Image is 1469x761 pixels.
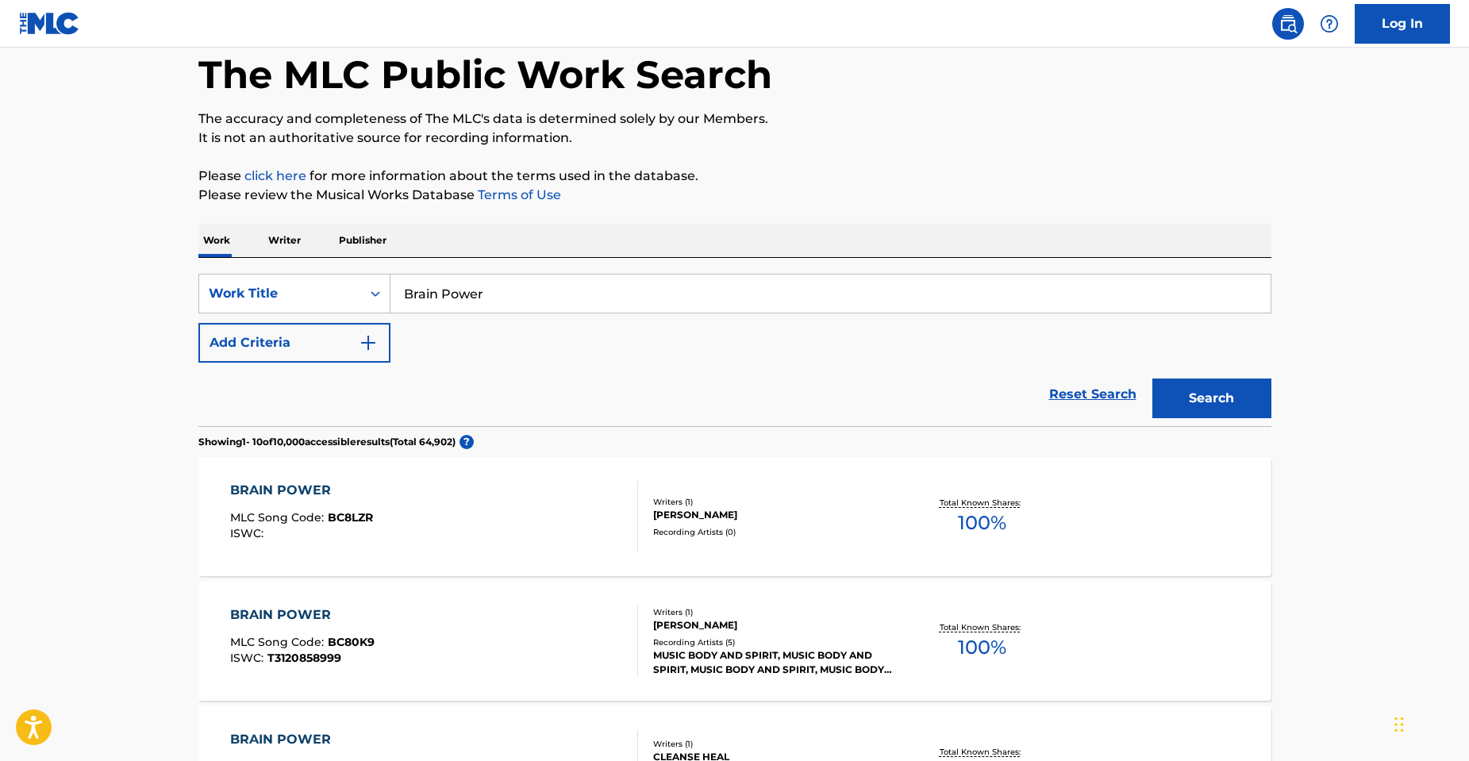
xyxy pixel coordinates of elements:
[653,636,893,648] div: Recording Artists ( 5 )
[230,481,373,500] div: BRAIN POWER
[198,224,235,257] p: Work
[653,496,893,508] div: Writers ( 1 )
[198,129,1271,148] p: It is not an authoritative source for recording information.
[244,168,306,183] a: click here
[328,635,375,649] span: BC80K9
[653,606,893,618] div: Writers ( 1 )
[198,167,1271,186] p: Please for more information about the terms used in the database.
[267,651,341,665] span: T3120858999
[653,526,893,538] div: Recording Artists ( 0 )
[1390,685,1469,761] iframe: Chat Widget
[230,635,328,649] span: MLC Song Code :
[653,738,893,750] div: Writers ( 1 )
[198,435,456,449] p: Showing 1 - 10 of 10,000 accessible results (Total 64,902 )
[940,497,1025,509] p: Total Known Shares:
[1394,701,1404,748] div: Drag
[475,187,561,202] a: Terms of Use
[653,618,893,632] div: [PERSON_NAME]
[230,730,372,749] div: BRAIN POWER
[198,457,1271,576] a: BRAIN POWERMLC Song Code:BC8LZRISWC:Writers (1)[PERSON_NAME]Recording Artists (0)Total Known Shar...
[1355,4,1450,44] a: Log In
[334,224,391,257] p: Publisher
[328,510,373,525] span: BC8LZR
[1313,8,1345,40] div: Help
[460,435,474,449] span: ?
[198,186,1271,205] p: Please review the Musical Works Database
[1041,377,1144,412] a: Reset Search
[230,510,328,525] span: MLC Song Code :
[198,51,772,98] h1: The MLC Public Work Search
[198,110,1271,129] p: The accuracy and completeness of The MLC's data is determined solely by our Members.
[209,284,352,303] div: Work Title
[653,648,893,677] div: MUSIC BODY AND SPIRIT, MUSIC BODY AND SPIRIT, MUSIC BODY AND SPIRIT, MUSIC BODY AND SPIRIT, MUSIC...
[230,526,267,540] span: ISWC :
[359,333,378,352] img: 9d2ae6d4665cec9f34b9.svg
[198,582,1271,701] a: BRAIN POWERMLC Song Code:BC80K9ISWC:T3120858999Writers (1)[PERSON_NAME]Recording Artists (5)MUSIC...
[958,509,1006,537] span: 100 %
[940,621,1025,633] p: Total Known Shares:
[653,508,893,522] div: [PERSON_NAME]
[958,633,1006,662] span: 100 %
[1320,14,1339,33] img: help
[1279,14,1298,33] img: search
[198,323,390,363] button: Add Criteria
[198,274,1271,426] form: Search Form
[940,746,1025,758] p: Total Known Shares:
[263,224,306,257] p: Writer
[230,651,267,665] span: ISWC :
[230,605,375,625] div: BRAIN POWER
[19,12,80,35] img: MLC Logo
[1272,8,1304,40] a: Public Search
[1152,379,1271,418] button: Search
